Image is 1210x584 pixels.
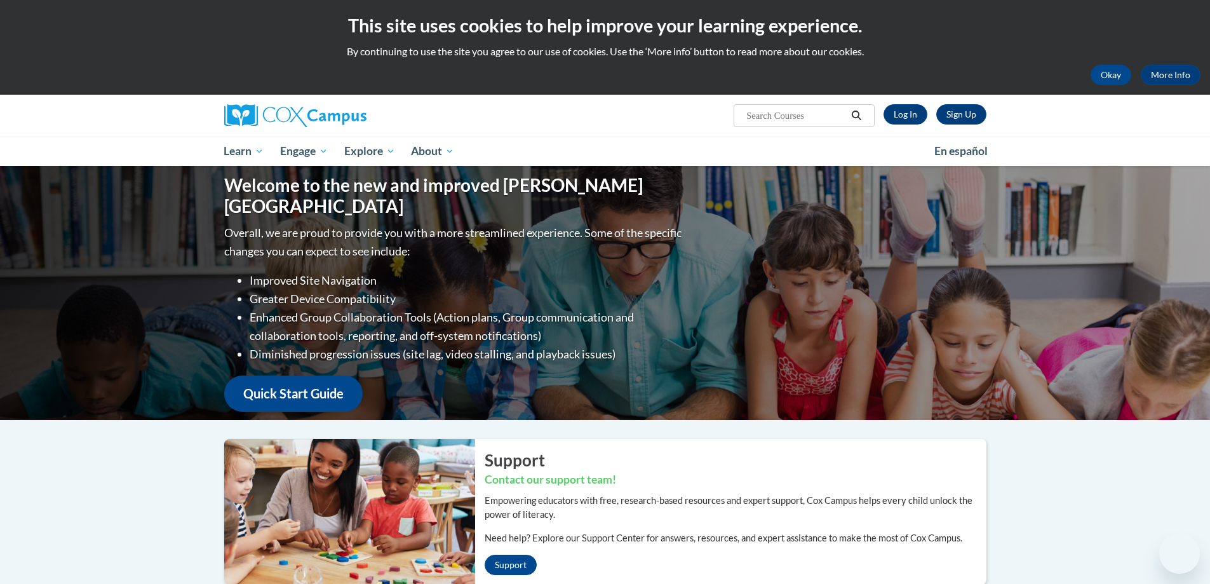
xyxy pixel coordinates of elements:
[934,144,988,158] span: En español
[936,104,986,125] a: Register
[224,144,264,159] span: Learn
[272,137,336,166] a: Engage
[10,13,1200,38] h2: This site uses cookies to help improve your learning experience.
[1159,533,1200,574] iframe: Button to launch messaging window
[485,531,986,545] p: Need help? Explore our Support Center for answers, resources, and expert assistance to make the m...
[926,138,996,165] a: En español
[215,439,475,584] img: ...
[884,104,927,125] a: Log In
[224,104,466,127] a: Cox Campus
[485,449,986,472] h2: Support
[250,290,685,308] li: Greater Device Compatibility
[224,224,685,261] p: Overall, we are proud to provide you with a more streamlined experience. Some of the specific cha...
[224,376,363,412] a: Quick Start Guide
[10,44,1200,58] p: By continuing to use the site you agree to our use of cookies. Use the ‘More info’ button to read...
[205,137,1005,166] div: Main menu
[250,308,685,345] li: Enhanced Group Collaboration Tools (Action plans, Group communication and collaboration tools, re...
[485,494,986,522] p: Empowering educators with free, research-based resources and expert support, Cox Campus helps eve...
[1091,65,1131,85] button: Okay
[847,108,866,123] button: Search
[224,175,685,217] h1: Welcome to the new and improved [PERSON_NAME][GEOGRAPHIC_DATA]
[344,144,395,159] span: Explore
[280,144,328,159] span: Engage
[250,345,685,363] li: Diminished progression issues (site lag, video stalling, and playback issues)
[1141,65,1200,85] a: More Info
[250,271,685,290] li: Improved Site Navigation
[745,108,847,123] input: Search Courses
[411,144,454,159] span: About
[485,472,986,488] h3: Contact our support team!
[216,137,272,166] a: Learn
[485,555,537,575] a: Support
[336,137,403,166] a: Explore
[403,137,462,166] a: About
[224,104,366,127] img: Cox Campus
